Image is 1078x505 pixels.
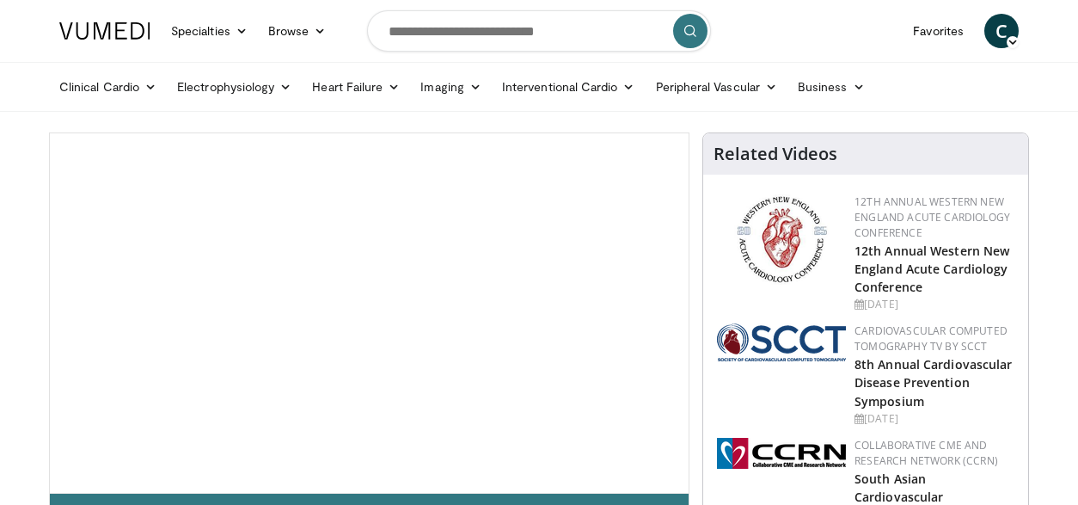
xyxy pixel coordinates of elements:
[854,194,1010,240] a: 12th Annual Western New England Acute Cardiology Conference
[717,438,846,469] img: a04ee3ba-8487-4636-b0fb-5e8d268f3737.png.150x105_q85_autocrop_double_scale_upscale_version-0.2.png
[258,14,337,48] a: Browse
[984,14,1019,48] a: C
[854,297,1014,312] div: [DATE]
[410,70,492,104] a: Imaging
[734,194,830,285] img: 0954f259-7907-4053-a817-32a96463ecc8.png.150x105_q85_autocrop_double_scale_upscale_version-0.2.png
[854,323,1008,354] a: Cardiovascular Computed Tomography TV by SCCT
[646,70,787,104] a: Peripheral Vascular
[903,14,974,48] a: Favorites
[161,14,258,48] a: Specialties
[167,70,302,104] a: Electrophysiology
[717,323,846,361] img: 51a70120-4f25-49cc-93a4-67582377e75f.png.150x105_q85_autocrop_double_scale_upscale_version-0.2.png
[714,144,837,164] h4: Related Videos
[367,10,711,52] input: Search topics, interventions
[59,22,150,40] img: VuMedi Logo
[50,133,689,494] video-js: Video Player
[492,70,646,104] a: Interventional Cardio
[49,70,167,104] a: Clinical Cardio
[854,411,1014,427] div: [DATE]
[302,70,410,104] a: Heart Failure
[854,243,1009,295] a: 12th Annual Western New England Acute Cardiology Conference
[854,356,1013,409] a: 8th Annual Cardiovascular Disease Prevention Symposium
[787,70,875,104] a: Business
[854,438,998,468] a: Collaborative CME and Research Network (CCRN)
